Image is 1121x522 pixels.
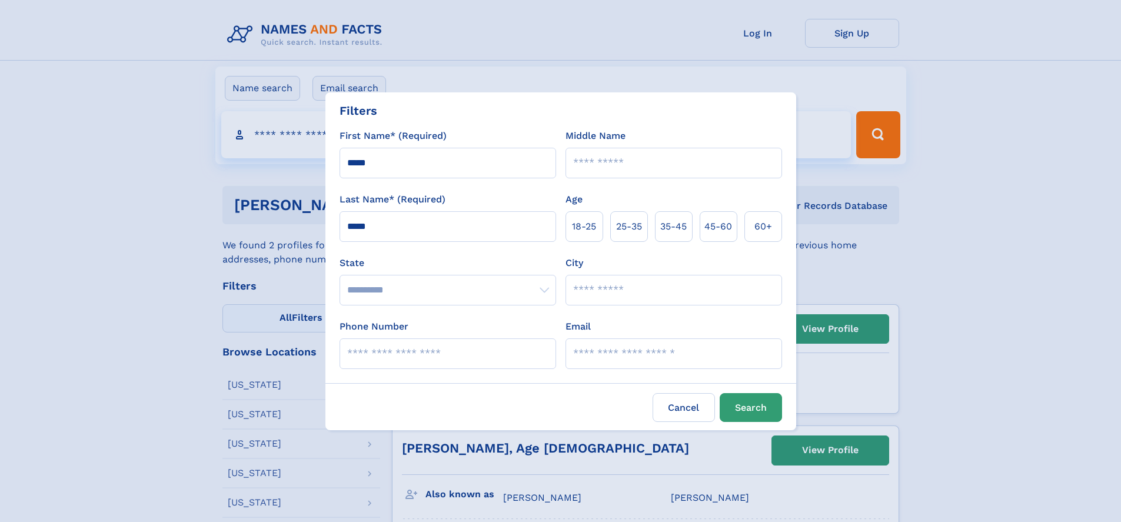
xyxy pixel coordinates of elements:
label: Email [566,320,591,334]
label: First Name* (Required) [340,129,447,143]
div: Filters [340,102,377,119]
label: Cancel [653,393,715,422]
span: 45‑60 [704,220,732,234]
label: Age [566,192,583,207]
label: Phone Number [340,320,408,334]
label: Middle Name [566,129,626,143]
label: City [566,256,583,270]
span: 25‑35 [616,220,642,234]
label: Last Name* (Required) [340,192,445,207]
span: 60+ [754,220,772,234]
span: 18‑25 [572,220,596,234]
button: Search [720,393,782,422]
label: State [340,256,556,270]
span: 35‑45 [660,220,687,234]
